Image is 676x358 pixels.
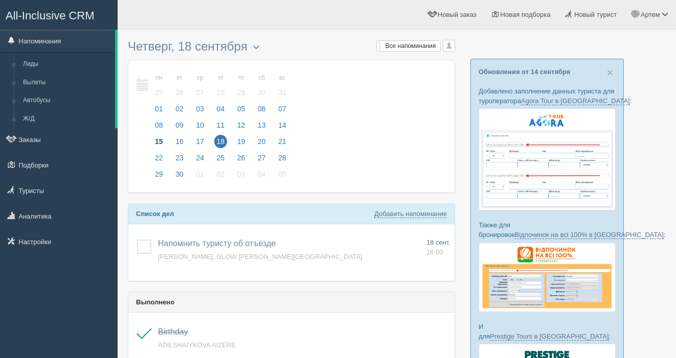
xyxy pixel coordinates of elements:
[276,168,289,181] span: 05
[190,169,210,185] a: 01
[479,86,616,106] p: Добавлено заполнение данных туриста для туроператора :
[173,74,186,82] small: вт
[255,135,268,148] span: 20
[173,118,186,132] span: 09
[149,103,169,120] a: 01
[128,40,455,55] h3: Четверг, 18 сентября
[426,248,443,256] span: 16:00
[276,135,289,148] span: 21
[136,210,174,218] b: Список дел
[149,68,169,103] a: пн 25
[149,152,169,169] a: 22
[574,11,617,18] span: Новый турист
[235,86,248,99] span: 29
[190,120,210,136] a: 10
[152,74,166,82] small: пн
[273,152,289,169] a: 28
[193,118,207,132] span: 10
[193,102,207,115] span: 03
[193,74,207,82] small: ср
[149,169,169,185] a: 29
[607,66,613,78] span: ×
[214,74,228,82] small: чт
[170,169,189,185] a: 30
[18,55,115,74] a: Лиды
[479,68,570,76] a: Обновления от 14 сентября
[235,168,248,181] span: 03
[276,118,289,132] span: 14
[149,120,169,136] a: 08
[255,118,268,132] span: 13
[273,103,289,120] a: 07
[276,151,289,164] span: 28
[211,136,231,152] a: 18
[211,169,231,185] a: 02
[173,168,186,181] span: 30
[374,210,447,218] a: Добавить напоминание
[158,239,276,248] span: Напомнить туристу об отъезде
[214,168,228,181] span: 02
[273,120,289,136] a: 14
[479,243,616,312] img: otdihnavse100--%D1%84%D0%BE%D1%80%D0%BC%D0%B0-%D0%B1%D1%80%D0%BE%D0%BD%D0%B8%D1%80%D0%BE%D0%B2%D0...
[252,68,272,103] a: сб 30
[214,102,228,115] span: 04
[211,120,231,136] a: 11
[18,110,115,128] a: Ж/Д
[479,108,616,210] img: agora-tour-%D1%84%D0%BE%D1%80%D0%BC%D0%B0-%D0%B1%D1%80%D0%BE%D0%BD%D1%8E%D0%B2%D0%B0%D0%BD%D0%BD%...
[173,151,186,164] span: 23
[170,152,189,169] a: 23
[136,298,174,306] b: Выполнено
[152,168,166,181] span: 29
[607,67,613,78] button: Close
[158,327,188,336] a: Birthday
[190,68,210,103] a: ср 27
[255,86,268,99] span: 30
[158,253,363,260] a: [PERSON_NAME], GLOW [PERSON_NAME][GEOGRAPHIC_DATA]
[152,135,166,148] span: 15
[479,322,616,341] p: И для :
[211,103,231,120] a: 04
[170,120,189,136] a: 09
[211,68,231,103] a: чт 28
[252,169,272,185] a: 04
[214,135,228,148] span: 18
[273,136,289,152] a: 21
[152,118,166,132] span: 08
[235,102,248,115] span: 05
[255,168,268,181] span: 04
[18,74,115,92] a: Вылеты
[173,102,186,115] span: 02
[479,220,616,240] p: Также для бронировок :
[500,11,550,18] span: Новая подборка
[438,11,477,18] span: Новый заказ
[386,42,436,50] span: Все напоминания
[252,136,272,152] a: 20
[1,1,117,29] a: All-Inclusive CRM
[273,68,289,103] a: вс 31
[232,136,251,152] a: 19
[232,169,251,185] a: 03
[149,136,169,152] a: 15
[235,135,248,148] span: 19
[158,341,236,349] a: ADILSHAIYKOVA AIZERE
[152,102,166,115] span: 01
[521,97,630,105] a: Agora Tour в [GEOGRAPHIC_DATA]
[193,135,207,148] span: 17
[152,86,166,99] span: 25
[190,136,210,152] a: 17
[193,86,207,99] span: 27
[252,152,272,169] a: 27
[252,103,272,120] a: 06
[273,169,289,185] a: 05
[152,151,166,164] span: 22
[276,102,289,115] span: 07
[6,9,95,22] span: All-Inclusive CRM
[252,120,272,136] a: 13
[173,86,186,99] span: 26
[276,86,289,99] span: 31
[193,151,207,164] span: 24
[232,120,251,136] a: 12
[255,151,268,164] span: 27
